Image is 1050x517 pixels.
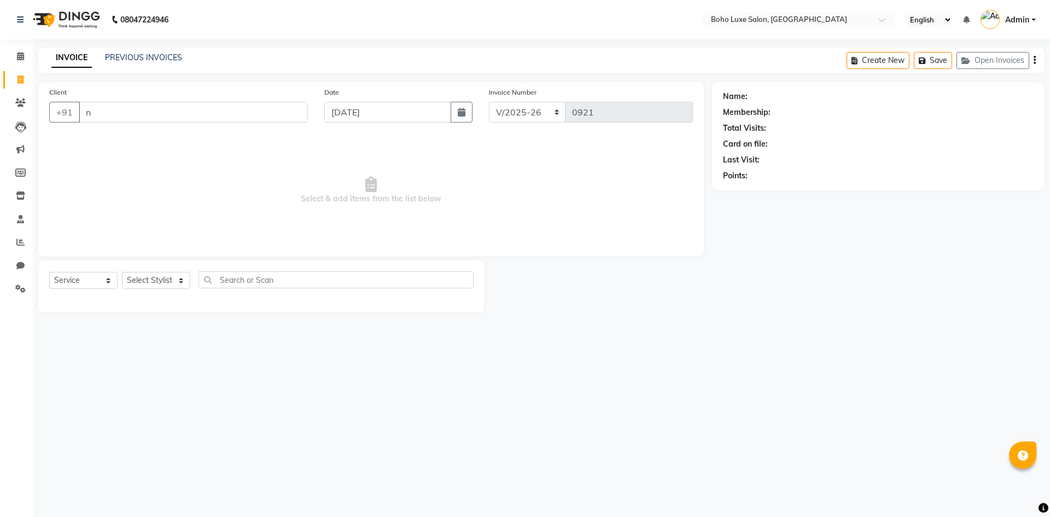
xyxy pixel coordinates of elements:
[105,53,182,62] a: PREVIOUS INVOICES
[79,102,308,123] input: Search by Name/Mobile/Email/Code
[723,91,748,102] div: Name:
[723,107,771,118] div: Membership:
[1005,14,1029,26] span: Admin
[28,4,103,35] img: logo
[120,4,168,35] b: 08047224946
[914,52,952,69] button: Save
[723,170,748,182] div: Points:
[324,88,339,97] label: Date
[723,123,766,134] div: Total Visits:
[956,52,1029,69] button: Open Invoices
[1004,473,1039,506] iframe: chat widget
[847,52,909,69] button: Create New
[49,102,80,123] button: +91
[49,88,67,97] label: Client
[51,48,92,68] a: INVOICE
[489,88,536,97] label: Invoice Number
[723,154,760,166] div: Last Visit:
[199,271,474,288] input: Search or Scan
[723,138,768,150] div: Card on file:
[49,136,693,245] span: Select & add items from the list below
[981,10,1000,29] img: Admin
